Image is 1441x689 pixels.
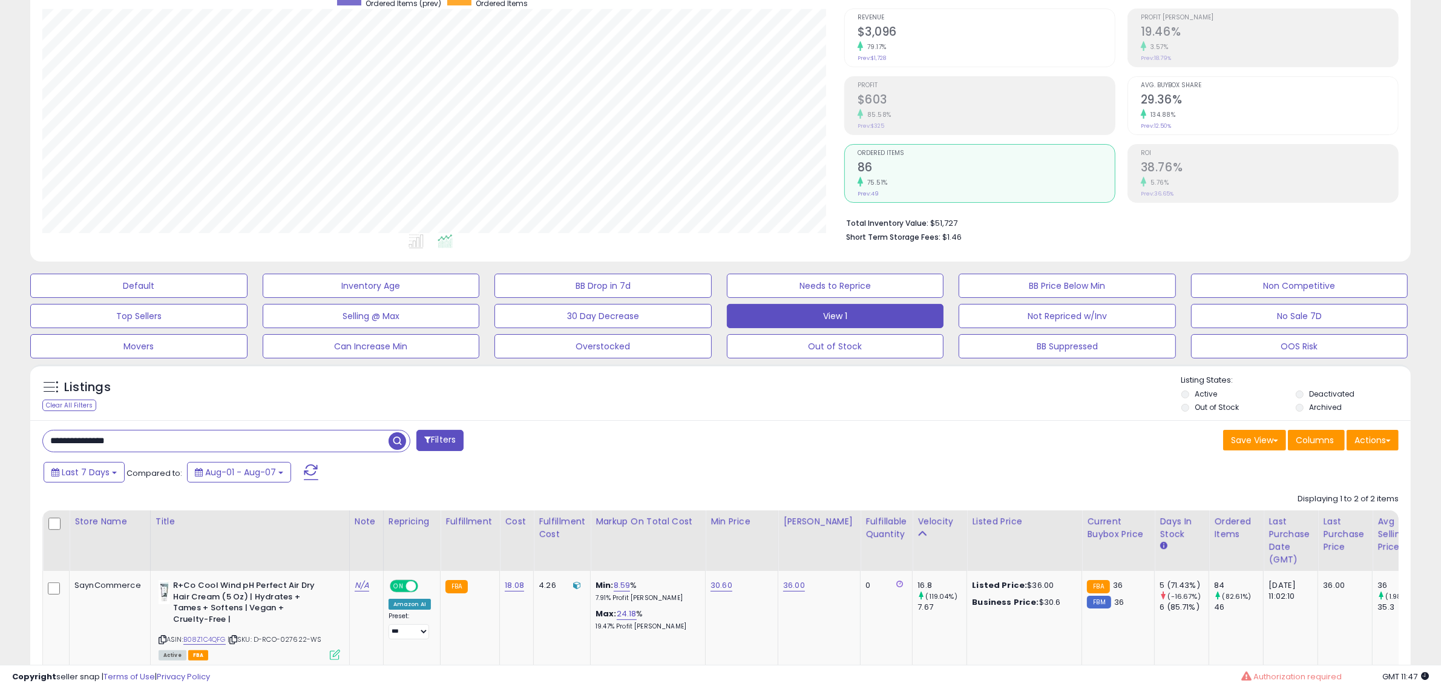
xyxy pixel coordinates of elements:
a: 30.60 [711,579,732,592]
button: 30 Day Decrease [494,304,712,328]
span: Profit [858,82,1115,89]
label: Active [1195,389,1217,399]
button: Can Increase Min [263,334,480,358]
div: Velocity [917,515,962,528]
div: 35.3 [1377,602,1426,613]
div: 16.8 [917,580,967,591]
button: Aug-01 - Aug-07 [187,462,291,483]
small: Prev: $1,728 [858,54,886,62]
div: 7.67 [917,602,967,613]
button: OOS Risk [1191,334,1408,358]
span: $1.46 [942,231,962,243]
a: 18.08 [505,579,524,592]
div: % [596,580,696,602]
div: seller snap | | [12,671,210,683]
li: $51,727 [846,215,1390,229]
a: B08Z1C4QFG [183,635,226,645]
div: 46 [1214,602,1263,613]
small: (119.04%) [926,592,957,601]
p: Listing States: [1181,375,1411,386]
div: Avg Selling Price [1377,515,1422,553]
span: Columns [1296,434,1334,446]
b: Max: [596,608,617,619]
h5: Listings [64,379,111,396]
button: No Sale 7D [1191,304,1408,328]
label: Out of Stock [1195,402,1239,412]
div: Store Name [74,515,145,528]
button: View 1 [727,304,944,328]
div: Markup on Total Cost [596,515,700,528]
h2: $603 [858,93,1115,109]
a: Privacy Policy [157,671,210,682]
b: Min: [596,579,614,591]
h2: 86 [858,160,1115,177]
button: BB Drop in 7d [494,274,712,298]
h2: 19.46% [1141,25,1398,41]
small: (1.98%) [1386,592,1410,601]
p: 19.47% Profit [PERSON_NAME] [596,622,696,631]
small: FBA [1087,580,1109,593]
small: 134.88% [1146,110,1176,119]
div: 36 [1377,580,1426,591]
h2: $3,096 [858,25,1115,41]
span: FBA [188,650,209,661]
div: 5 (71.43%) [1160,580,1209,591]
div: Fulfillment Cost [539,515,585,541]
div: Days In Stock [1160,515,1204,541]
div: 0 [865,580,903,591]
button: Overstocked [494,334,712,358]
small: Days In Stock. [1160,541,1167,552]
span: Revenue [858,15,1115,21]
span: ON [391,581,406,592]
button: Columns [1288,430,1345,450]
div: Fulfillment [445,515,494,528]
div: 84 [1214,580,1263,591]
small: (-16.67%) [1168,592,1201,601]
button: Save View [1223,430,1286,450]
img: 31Hm-eKXXFL._SL40_.jpg [159,580,170,604]
strong: Copyright [12,671,56,682]
b: Total Inventory Value: [846,218,928,228]
div: 36.00 [1323,580,1363,591]
span: Avg. Buybox Share [1141,82,1398,89]
b: Short Term Storage Fees: [846,232,940,242]
div: Last Purchase Price [1323,515,1367,553]
div: Last Purchase Date (GMT) [1269,515,1313,566]
div: Preset: [389,612,431,639]
span: All listings currently available for purchase on Amazon [159,650,186,661]
small: 85.58% [863,110,891,119]
h2: 38.76% [1141,160,1398,177]
b: R+Co Cool Wind pH Perfect Air Dry Hair Cream (5 Oz) | Hydrates + Tames + Softens | Vegan + Cruelt... [173,580,320,628]
div: Current Buybox Price [1087,515,1149,541]
small: Prev: 36.65% [1141,190,1173,197]
div: [PERSON_NAME] [783,515,855,528]
p: 7.91% Profit [PERSON_NAME] [596,594,696,602]
a: 8.59 [614,579,631,592]
a: 24.18 [617,608,637,620]
small: 3.57% [1146,42,1169,51]
div: [DATE] 11:02:10 [1269,580,1308,602]
small: 5.76% [1146,178,1169,187]
label: Deactivated [1309,389,1354,399]
span: Aug-01 - Aug-07 [205,466,276,478]
span: 2025-08-15 11:47 GMT [1382,671,1429,682]
button: Filters [416,430,464,451]
button: Needs to Reprice [727,274,944,298]
button: Inventory Age [263,274,480,298]
button: Last 7 Days [44,462,125,483]
button: Top Sellers [30,304,248,328]
div: Listed Price [972,515,1077,528]
div: SaynCommerce [74,580,141,591]
button: Not Repriced w/Inv [959,304,1176,328]
a: N/A [355,579,369,592]
div: Amazon AI [389,599,431,610]
span: Ordered Items [858,150,1115,157]
div: Ordered Items [1214,515,1258,541]
span: Compared to: [126,467,182,479]
div: Cost [505,515,528,528]
small: 79.17% [863,42,887,51]
h2: 29.36% [1141,93,1398,109]
small: Prev: 18.79% [1141,54,1171,62]
span: 36 [1114,596,1124,608]
button: Selling @ Max [263,304,480,328]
